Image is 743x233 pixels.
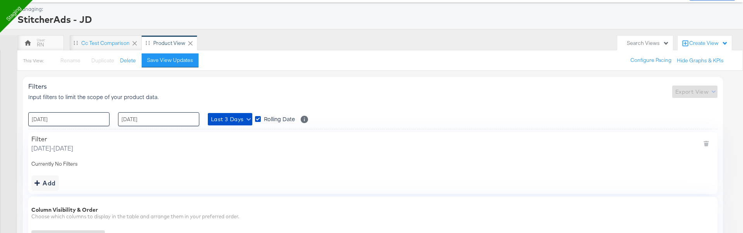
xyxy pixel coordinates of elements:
div: cc test comparison [81,39,130,47]
div: Column Visibility & Order [31,207,714,213]
div: Save View Updates [147,57,193,64]
span: Filters [28,82,47,90]
button: Last 3 Days [208,113,252,125]
span: [DATE] - [DATE] [31,144,73,152]
button: Configure Pacing [625,53,677,67]
div: Filter [31,135,73,143]
span: Duplicate [91,57,114,64]
div: Drag to reorder tab [74,41,78,45]
div: RN [37,41,44,48]
div: Search Views [627,39,669,47]
div: Managing: [17,5,733,13]
div: This View: [23,58,44,64]
div: Add [34,178,56,188]
div: Currently No Filters [31,160,714,168]
button: Delete [120,57,136,64]
div: StitcherAds - JD [17,13,733,26]
div: Product View [153,39,185,47]
span: Last 3 Days [211,115,249,124]
button: Save View Updates [142,53,199,67]
span: Rolling Date [264,115,295,123]
span: Input filters to limit the scope of your product data. [28,93,159,101]
div: Drag to reorder tab [146,41,150,45]
div: Create View [689,39,728,47]
span: Rename [60,57,80,64]
button: Hide Graphs & KPIs [677,57,724,64]
button: addbutton [31,175,59,191]
div: Choose which columns to display in the table and arrange them in your preferred order. [31,213,714,220]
